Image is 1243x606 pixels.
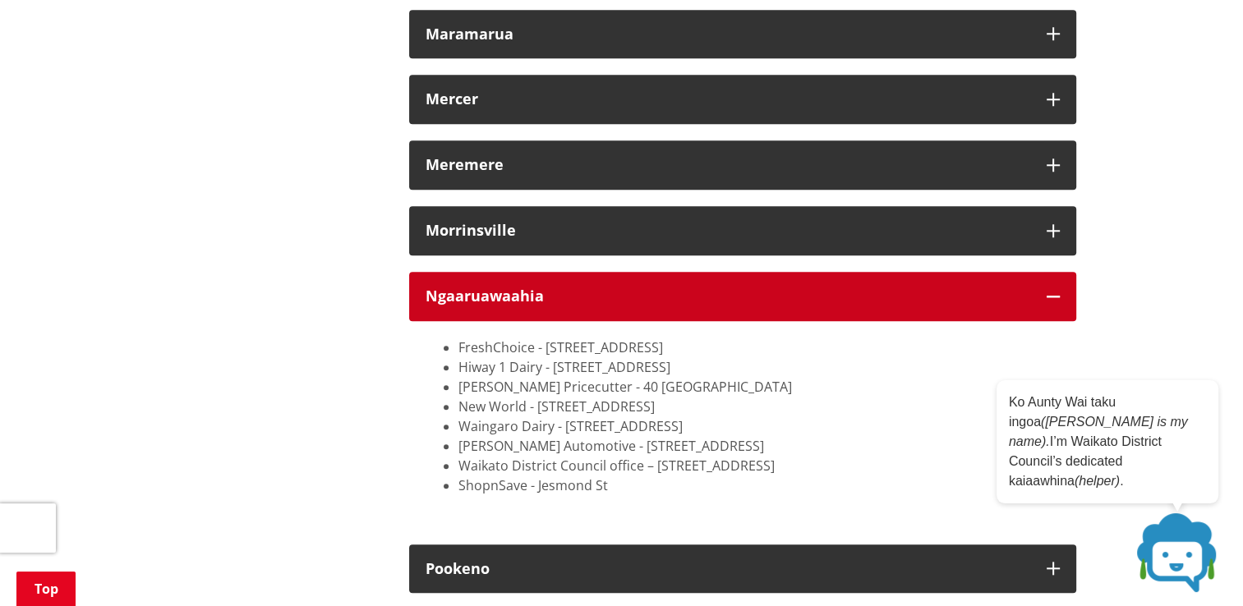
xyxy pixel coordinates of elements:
div: Mercer [426,91,1030,108]
div: Morrinsville [426,223,1030,239]
li: Waikato District Council office – [STREET_ADDRESS] [458,456,1060,475]
div: Maramarua [426,26,1030,43]
li: Hiway 1 Dairy - [STREET_ADDRESS] [458,357,1060,377]
p: Ko Aunty Wai taku ingoa I’m Waikato District Council’s dedicated kaiaawhina . [1009,393,1206,491]
button: Ngaaruawaahia [409,272,1076,321]
button: Meremere [409,140,1076,190]
li: [PERSON_NAME] Automotive - [STREET_ADDRESS] [458,436,1060,456]
em: ([PERSON_NAME] is my name). [1009,415,1188,448]
li: ShopnSave - Jesmond St [458,475,1060,495]
div: Meremere [426,157,1030,173]
li: [PERSON_NAME] Pricecutter - 40 [GEOGRAPHIC_DATA] [458,377,1060,397]
button: Morrinsville [409,206,1076,255]
button: Mercer [409,75,1076,124]
button: Pookeno [409,544,1076,594]
a: Top [16,572,76,606]
div: Ngaaruawaahia [426,288,1030,305]
li: Waingaro Dairy - [STREET_ADDRESS] [458,416,1060,436]
em: (helper) [1075,474,1120,488]
li: New World - [STREET_ADDRESS] [458,397,1060,416]
button: Maramarua [409,10,1076,59]
div: Pookeno [426,561,1030,577]
li: FreshChoice - [STREET_ADDRESS] [458,337,1060,357]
